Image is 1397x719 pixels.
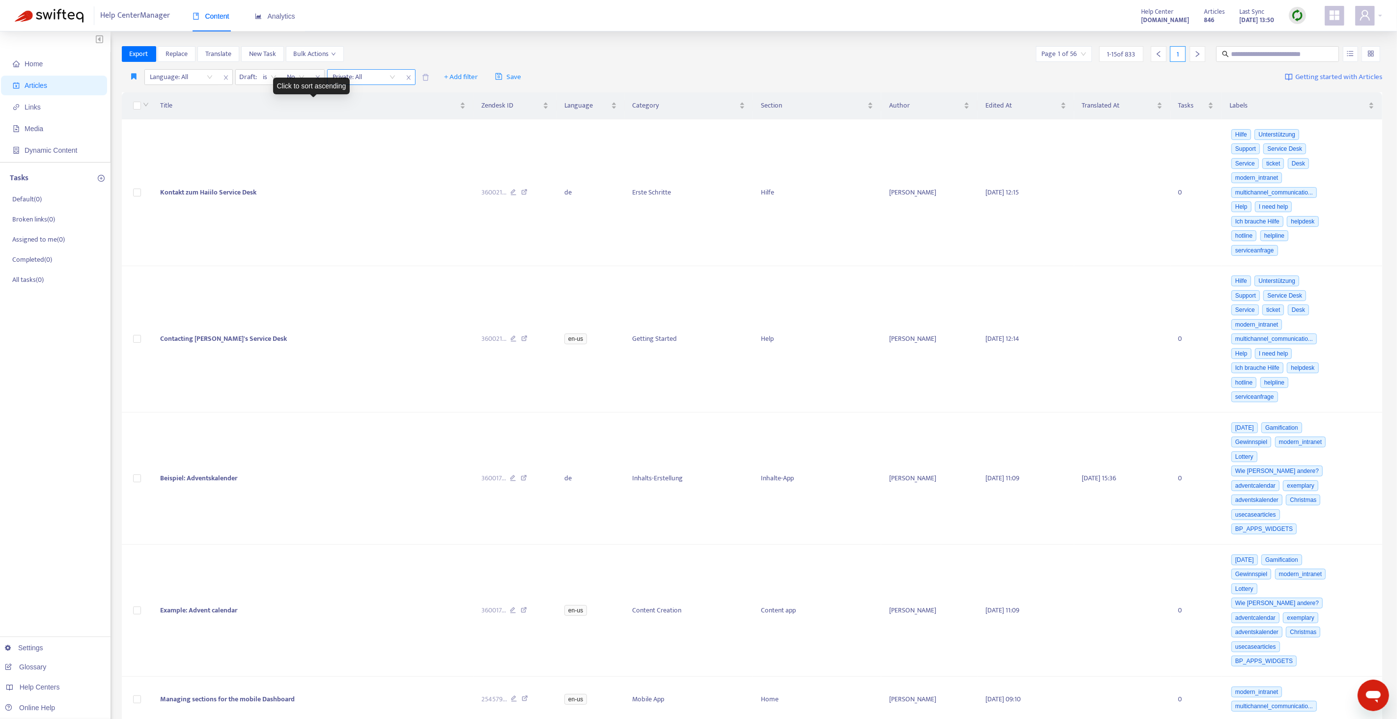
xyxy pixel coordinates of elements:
[1231,290,1260,301] span: Support
[1239,15,1274,26] strong: [DATE] 13:50
[1231,422,1258,433] span: [DATE]
[1231,187,1317,198] span: multichannel_communicatio...
[5,644,43,652] a: Settings
[1231,495,1283,505] span: adventskalender
[753,119,881,266] td: Hilfe
[437,69,485,85] button: + Add filter
[1231,437,1271,447] span: Gewinnspiel
[193,13,199,20] span: book
[1171,266,1222,413] td: 0
[1262,304,1284,315] span: ticket
[1231,333,1317,344] span: multichannel_communicatio...
[761,100,866,111] span: Section
[130,49,148,59] span: Export
[1231,143,1260,154] span: Support
[881,119,978,266] td: [PERSON_NAME]
[495,71,521,83] span: Save
[1283,480,1318,491] span: exemplary
[1171,413,1222,545] td: 0
[1231,319,1282,330] span: modern_intranet
[444,71,478,83] span: + Add filter
[25,125,43,133] span: Media
[287,70,305,84] span: No
[481,473,506,484] span: 360017 ...
[1107,49,1136,59] span: 1 - 15 of 833
[15,9,84,23] img: Swifteq
[1231,480,1280,491] span: adventcalendar
[1178,100,1206,111] span: Tasks
[985,605,1019,616] span: [DATE] 11:09
[1288,158,1309,169] span: Desk
[160,100,458,111] span: Title
[985,187,1019,198] span: [DATE] 12:15
[1082,472,1117,484] span: [DATE] 15:36
[625,92,753,119] th: Category
[10,172,28,184] p: Tasks
[1231,216,1284,227] span: Ich brauche Hilfe
[1261,554,1302,565] span: Gamification
[1222,92,1382,119] th: Labels
[881,413,978,545] td: [PERSON_NAME]
[1261,422,1302,433] span: Gamification
[481,605,506,616] span: 360017 ...
[1262,158,1284,169] span: ticket
[985,333,1019,344] span: [DATE] 12:14
[422,74,429,81] span: delete
[205,49,231,59] span: Translate
[152,92,474,119] th: Title
[1285,73,1293,81] img: image-link
[557,119,625,266] td: de
[1231,612,1280,623] span: adventcalendar
[1231,583,1257,594] span: Lottery
[481,333,506,344] span: 360021 ...
[1171,119,1222,266] td: 0
[166,49,188,59] span: Replace
[753,266,881,413] td: Help
[564,100,609,111] span: Language
[1283,612,1318,623] span: exemplary
[1231,276,1251,286] span: Hilfe
[1291,9,1304,22] img: sync.dc5367851b00ba804db3.png
[1231,451,1257,462] span: Lottery
[13,60,20,67] span: home
[1260,230,1288,241] span: helpline
[881,92,978,119] th: Author
[1288,304,1309,315] span: Desk
[13,125,20,132] span: file-image
[5,704,55,712] a: Online Help
[101,6,170,25] span: Help Center Manager
[197,46,239,62] button: Translate
[753,545,881,677] td: Content app
[1194,51,1201,57] span: right
[1231,687,1282,697] span: modern_intranet
[1231,129,1251,140] span: Hilfe
[98,175,105,182] span: plus-circle
[1155,51,1162,57] span: left
[25,103,41,111] span: Links
[1231,362,1284,373] span: Ich brauche Hilfe
[1231,554,1258,565] span: [DATE]
[753,92,881,119] th: Section
[1231,701,1317,712] span: multichannel_communicatio...
[557,92,625,119] th: Language
[985,693,1021,705] span: [DATE] 09:10
[20,683,60,691] span: Help Centers
[1074,92,1171,119] th: Translated At
[1255,201,1292,212] span: I need help
[1287,216,1318,227] span: helpdesk
[1263,290,1306,301] span: Service Desk
[25,146,77,154] span: Dynamic Content
[1358,680,1389,711] iframe: Button to launch messaging window
[978,92,1074,119] th: Edited At
[263,70,277,84] span: is
[160,472,237,484] span: Beispiel: Adventskalender
[1231,524,1297,534] span: BP_APPS_WIDGETS
[1260,377,1288,388] span: helpline
[1231,230,1257,241] span: hotline
[160,693,295,705] span: Managing sections for the mobile Dashboard
[1222,51,1229,57] span: search
[12,254,52,265] p: Completed ( 0 )
[13,147,20,154] span: container
[1286,495,1320,505] span: Christmas
[481,694,507,705] span: 254579 ...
